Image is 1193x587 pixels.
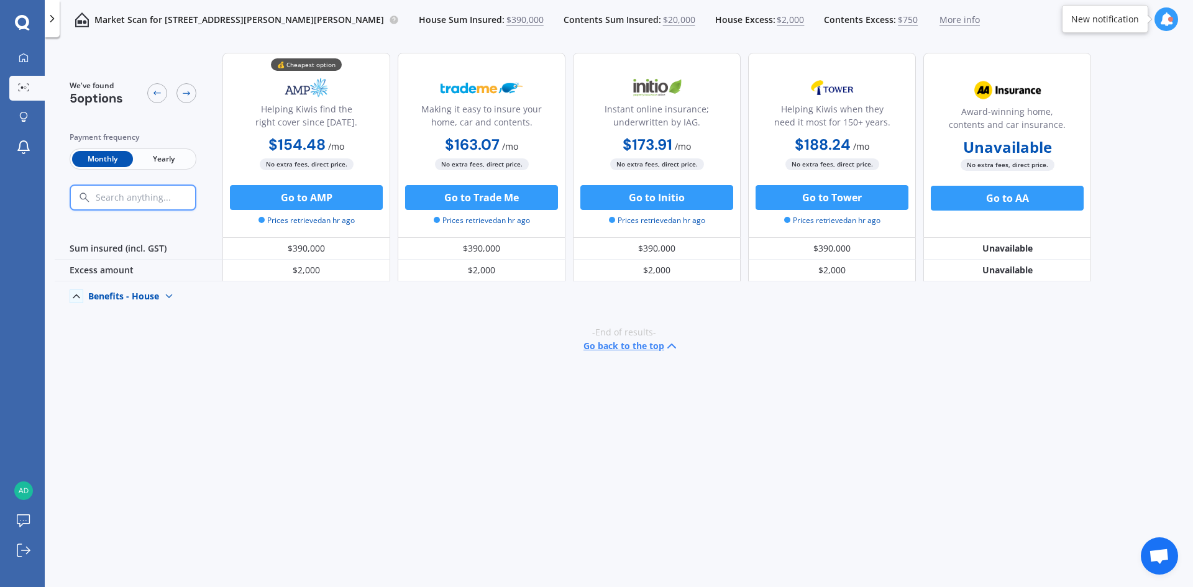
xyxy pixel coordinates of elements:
div: Unavailable [923,238,1091,260]
b: $154.48 [268,135,326,154]
img: AA.webp [966,75,1048,106]
span: -End of results- [592,326,656,339]
span: House Sum Insured: [419,14,505,26]
button: Go to AMP [230,185,383,210]
button: Go back to the top [583,339,679,353]
span: / mo [675,140,691,152]
div: New notification [1071,13,1139,25]
div: Unavailable [923,260,1091,281]
span: $390,000 [506,14,544,26]
button: Go to Initio [580,185,733,210]
button: Go to Trade Me [405,185,558,210]
b: $163.07 [445,135,500,154]
button: Go to Tower [756,185,908,210]
span: No extra fees, direct price. [961,159,1054,171]
div: $2,000 [222,260,390,281]
div: $390,000 [748,238,916,260]
img: home-and-contents.b802091223b8502ef2dd.svg [75,12,89,27]
div: $2,000 [748,260,916,281]
div: Payment frequency [70,131,196,143]
span: / mo [502,140,518,152]
button: Go to AA [931,186,1084,211]
img: Initio.webp [616,72,698,103]
img: Benefit content down [159,286,179,306]
span: Monthly [72,151,133,167]
span: / mo [853,140,869,152]
div: Sum insured (incl. GST) [55,238,222,260]
div: $390,000 [222,238,390,260]
div: Benefits - House [88,291,159,302]
img: Tower.webp [791,72,873,103]
span: Contents Excess: [824,14,896,26]
div: Helping Kiwis when they need it most for 150+ years. [759,102,905,134]
span: Prices retrieved an hr ago [434,215,530,226]
span: Yearly [133,151,194,167]
input: Search anything... [94,192,222,203]
span: $2,000 [777,14,804,26]
span: Prices retrieved an hr ago [784,215,880,226]
p: Market Scan for [STREET_ADDRESS][PERSON_NAME][PERSON_NAME] [94,14,384,26]
div: Instant online insurance; underwritten by IAG. [583,102,730,134]
span: No extra fees, direct price. [610,158,704,170]
span: House Excess: [715,14,775,26]
span: / mo [328,140,344,152]
span: $20,000 [663,14,695,26]
div: Helping Kiwis find the right cover since [DATE]. [233,102,380,134]
span: 5 options [70,90,123,106]
div: $390,000 [573,238,741,260]
span: No extra fees, direct price. [785,158,879,170]
span: $750 [898,14,918,26]
span: More info [939,14,980,26]
div: 💰 Cheapest option [271,58,342,71]
div: Award-winning home, contents and car insurance. [934,105,1081,136]
img: AMP.webp [265,72,347,103]
span: We've found [70,80,123,91]
span: No extra fees, direct price. [435,158,529,170]
img: Trademe.webp [441,72,523,103]
b: Unavailable [963,141,1052,153]
div: $2,000 [398,260,565,281]
b: $173.91 [623,135,672,154]
span: Prices retrieved an hr ago [258,215,355,226]
img: 314a0b6f1aa1183bc1d898cd6792ac5b [14,481,33,500]
div: Excess amount [55,260,222,281]
div: Open chat [1141,537,1178,575]
span: No extra fees, direct price. [260,158,354,170]
b: $188.24 [795,135,851,154]
div: $2,000 [573,260,741,281]
div: $390,000 [398,238,565,260]
span: Prices retrieved an hr ago [609,215,705,226]
span: Contents Sum Insured: [564,14,661,26]
div: Making it easy to insure your home, car and contents. [408,102,555,134]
